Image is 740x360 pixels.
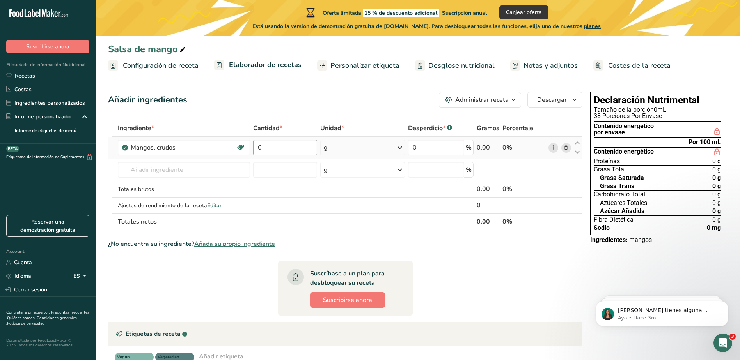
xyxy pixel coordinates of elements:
[7,315,37,321] a: Quiénes somos .
[594,217,634,223] span: Fibra Dietética
[7,321,44,326] a: Política de privacidad
[428,60,495,71] span: Desglose nutricional
[6,269,31,283] a: Idioma
[455,95,509,104] div: Administrar receta
[324,165,328,175] div: g
[499,5,548,19] button: Canjear oferta
[502,184,545,194] div: 0%
[305,8,487,17] div: Oferta limitada
[594,123,654,136] div: Contenido energético por envase
[252,22,601,30] span: Está usando la versión de demostración gratuita de [DOMAIN_NAME]. Para desbloquear todas las func...
[506,8,542,16] span: Canjear oferta
[600,183,634,189] span: Grasa Trans
[594,113,721,119] div: 38 Porciones Por Envase
[108,322,582,346] div: Etiquetas de receta
[510,57,578,74] a: Notas y adjuntos
[502,124,533,133] span: Porcentaje
[629,236,652,244] span: mangos
[330,60,399,71] span: Personalizar etiqueta
[131,143,228,152] div: Mangos, crudos
[593,57,671,74] a: Costes de la receta
[712,183,721,189] span: 0 g
[310,269,397,288] div: Suscríbase a un plan para desbloquear su receta
[689,139,721,145] div: Por 100 mL
[6,315,77,326] a: Condiciones generales .
[707,225,721,231] span: 0 mg
[408,124,452,133] div: Desperdicio
[320,124,344,133] span: Unidad
[594,107,721,113] div: 0mL
[501,213,547,229] th: 0%
[116,213,475,229] th: Totales netos
[108,57,199,74] a: Configuración de receta
[310,292,385,308] button: Suscribirse ahora
[207,202,222,209] span: Editar
[324,143,328,152] div: g
[108,94,187,106] div: Añadir ingredientes
[253,124,282,133] span: Cantidad
[214,56,302,75] a: Elaborador de recetas
[712,208,721,214] span: 0 g
[594,166,626,173] span: Grasa Total
[527,92,582,108] button: Descargar
[537,95,567,104] span: Descargar
[502,143,545,152] div: 0%
[524,60,578,71] span: Notas y adjuntos
[6,310,89,321] a: Preguntas frecuentes .
[712,158,721,164] span: 0 g
[594,158,620,164] span: Proteínas
[600,175,644,181] span: Grasa Saturada
[6,113,71,121] div: Informe personalizado
[6,146,19,152] div: BETA
[600,200,647,206] span: Azúcares Totales
[118,201,250,210] div: Ajustes de rendimiento de la receta
[323,295,372,305] span: Suscribirse ahora
[363,9,439,17] span: 15 % de descuento adicional
[6,215,89,237] a: Reservar una demostración gratuita
[194,239,275,249] span: Añada su propio ingrediente
[317,57,399,74] a: Personalizar etiqueta
[477,124,499,133] span: Gramos
[26,42,69,51] span: Suscribirse ahora
[118,185,250,193] div: Totales brutos
[712,166,721,173] span: 0 g
[118,124,154,133] span: Ingrediente
[584,284,740,339] iframe: Intercom notifications mensaje
[594,191,645,198] span: Carbohidrato Total
[123,60,199,71] span: Configuración de receta
[6,40,89,53] button: Suscribirse ahora
[712,200,721,206] span: 0 g
[108,239,582,249] div: ¿No encuentra su ingrediente?
[594,148,654,156] span: Contenido energético
[594,225,610,231] span: Sodio
[6,310,50,315] a: Contratar a un experto .
[600,208,645,214] span: Azúcar Añadida
[590,236,628,244] span: Ingredientes:
[608,60,671,71] span: Costes de la receta
[713,334,732,352] iframe: Intercom live chat
[594,106,654,113] span: Tamaño de la porción
[712,175,721,181] span: 0 g
[712,217,721,223] span: 0 g
[548,143,558,153] a: i
[73,272,89,281] div: ES
[118,162,250,178] input: Añadir ingrediente
[415,57,495,74] a: Desglose nutricional
[442,9,487,17] span: Suscripción anual
[477,201,499,210] div: 0
[712,191,721,198] span: 0 g
[594,95,721,105] h1: Declaración Nutrimental
[108,42,187,56] div: Salsa de mango
[439,92,521,108] button: Administrar receta
[6,338,89,348] div: Desarrollado por FoodLabelMaker © 2025 Todos los derechos reservados
[477,184,499,194] div: 0.00
[729,334,736,340] span: 3
[475,213,501,229] th: 0.00
[584,23,601,30] span: planes
[229,60,302,70] span: Elaborador de recetas
[477,143,499,152] div: 0.00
